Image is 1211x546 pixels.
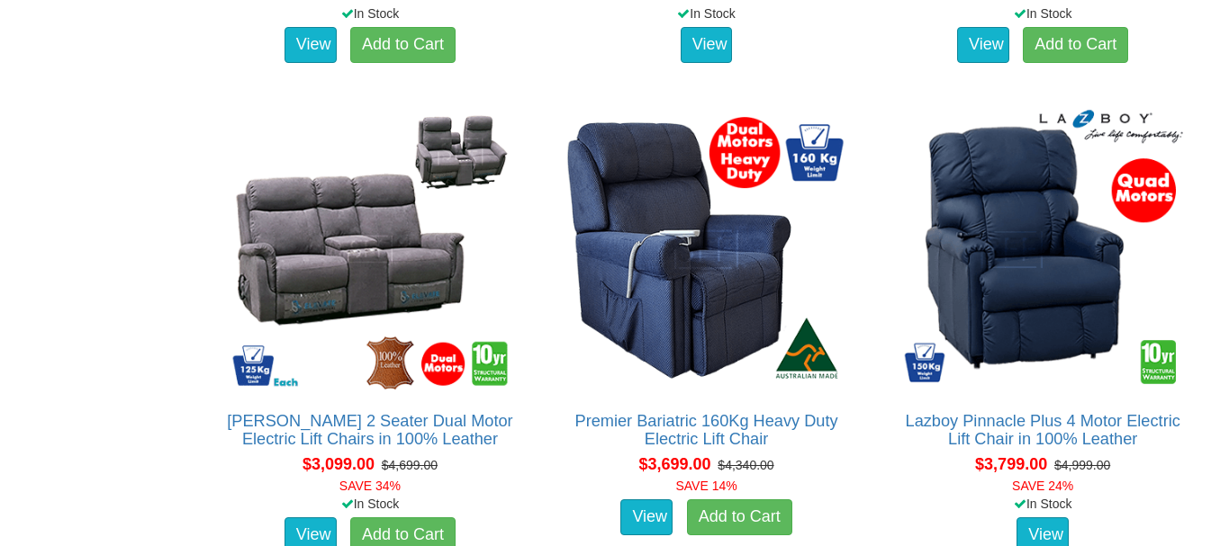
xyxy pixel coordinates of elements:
[884,4,1201,22] div: In Stock
[339,479,401,493] font: SAVE 34%
[681,27,733,63] a: View
[1023,27,1128,63] a: Add to Cart
[212,4,529,22] div: In Stock
[675,479,737,493] font: SAVE 14%
[575,412,838,448] a: Premier Bariatric 160Kg Heavy Duty Electric Lift Chair
[225,105,515,395] img: Dalton 2 Seater Dual Motor Electric Lift Chairs in 100% Leather
[718,458,773,472] del: $4,340.00
[1012,479,1073,493] font: SAVE 24%
[1054,458,1110,472] del: $4,999.00
[687,499,792,535] a: Add to Cart
[382,458,438,472] del: $4,699.00
[975,455,1047,473] span: $3,799.00
[620,499,673,535] a: View
[350,27,456,63] a: Add to Cart
[562,105,852,395] img: Premier Bariatric 160Kg Heavy Duty Electric Lift Chair
[898,105,1188,395] img: Lazboy Pinnacle Plus 4 Motor Electric Lift Chair in 100% Leather
[285,27,337,63] a: View
[303,455,375,473] span: $3,099.00
[957,27,1009,63] a: View
[638,455,710,473] span: $3,699.00
[212,495,529,513] div: In Stock
[906,412,1180,448] a: Lazboy Pinnacle Plus 4 Motor Electric Lift Chair in 100% Leather
[227,412,512,448] a: [PERSON_NAME] 2 Seater Dual Motor Electric Lift Chairs in 100% Leather
[884,495,1201,513] div: In Stock
[548,4,865,22] div: In Stock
